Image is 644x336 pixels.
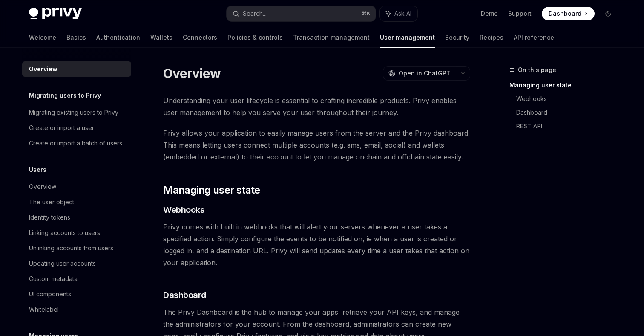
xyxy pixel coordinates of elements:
[163,289,206,301] span: Dashboard
[380,27,435,48] a: User management
[29,289,71,299] div: UI components
[22,179,131,194] a: Overview
[22,302,131,317] a: Whitelabel
[29,123,94,133] div: Create or import a user
[163,95,470,119] span: Understanding your user lifecycle is essential to crafting incredible products. Privy enables use...
[399,69,451,78] span: Open in ChatGPT
[22,210,131,225] a: Identity tokens
[22,225,131,240] a: Linking accounts to users
[293,27,370,48] a: Transaction management
[22,194,131,210] a: The user object
[163,66,221,81] h1: Overview
[394,9,411,18] span: Ask AI
[29,8,82,20] img: dark logo
[549,9,581,18] span: Dashboard
[29,197,74,207] div: The user object
[29,182,56,192] div: Overview
[508,9,532,18] a: Support
[29,64,57,74] div: Overview
[445,27,469,48] a: Security
[29,212,70,223] div: Identity tokens
[22,61,131,77] a: Overview
[29,138,122,148] div: Create or import a batch of users
[542,7,595,20] a: Dashboard
[480,27,503,48] a: Recipes
[516,92,622,106] a: Webhooks
[481,9,498,18] a: Demo
[514,27,554,48] a: API reference
[22,120,131,136] a: Create or import a user
[383,66,456,81] button: Open in ChatGPT
[22,287,131,302] a: UI components
[29,274,78,284] div: Custom metadata
[516,106,622,119] a: Dashboard
[227,27,283,48] a: Policies & controls
[96,27,140,48] a: Authentication
[22,271,131,287] a: Custom metadata
[163,204,204,216] span: Webhooks
[29,243,113,253] div: Unlinking accounts from users
[29,304,59,315] div: Whitelabel
[22,105,131,120] a: Migrating existing users to Privy
[227,6,376,21] button: Search...⌘K
[29,258,96,269] div: Updating user accounts
[362,10,371,17] span: ⌘ K
[29,27,56,48] a: Welcome
[29,228,100,238] div: Linking accounts to users
[22,136,131,151] a: Create or import a batch of users
[29,107,118,118] div: Migrating existing users to Privy
[163,221,470,269] span: Privy comes with built in webhooks that will alert your servers whenever a user takes a specified...
[243,9,267,19] div: Search...
[163,183,260,197] span: Managing user state
[66,27,86,48] a: Basics
[29,90,101,101] h5: Migrating users to Privy
[22,240,131,256] a: Unlinking accounts from users
[22,256,131,271] a: Updating user accounts
[163,127,470,163] span: Privy allows your application to easily manage users from the server and the Privy dashboard. Thi...
[516,119,622,133] a: REST API
[509,78,622,92] a: Managing user state
[380,6,417,21] button: Ask AI
[518,65,556,75] span: On this page
[150,27,172,48] a: Wallets
[29,165,46,175] h5: Users
[183,27,217,48] a: Connectors
[601,7,615,20] button: Toggle dark mode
